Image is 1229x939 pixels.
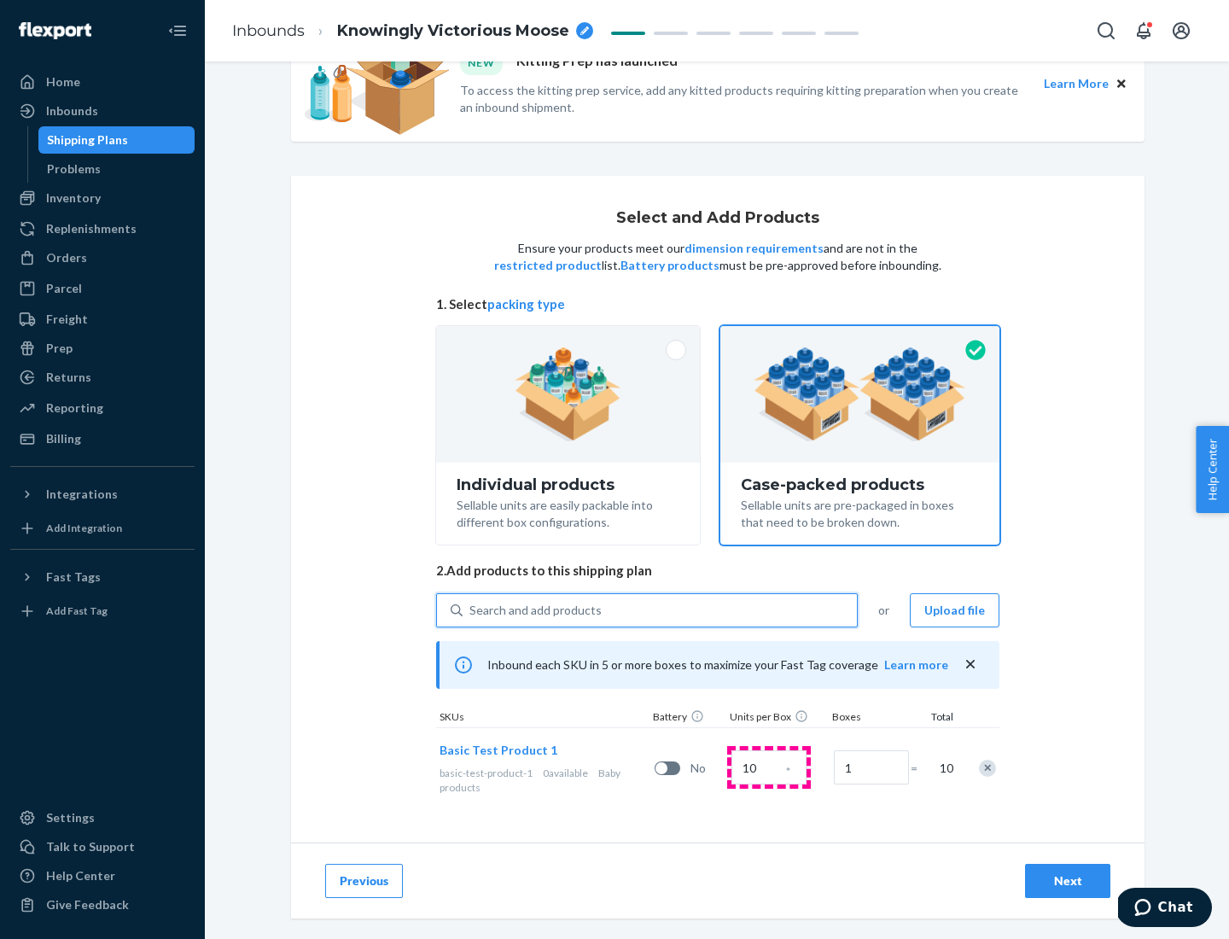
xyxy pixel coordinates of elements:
[46,430,81,447] div: Billing
[47,131,128,149] div: Shipping Plans
[1089,14,1123,48] button: Open Search Box
[649,709,726,727] div: Battery
[492,240,943,274] p: Ensure your products meet our and are not in the list. must be pre-approved before inbounding.
[46,521,122,535] div: Add Integration
[910,593,999,627] button: Upload file
[1164,14,1198,48] button: Open account menu
[10,306,195,333] a: Freight
[834,750,909,784] input: Number of boxes
[38,155,195,183] a: Problems
[516,51,678,74] p: Kitting Prep has launched
[436,641,999,689] div: Inbound each SKU in 5 or more boxes to maximize your Fast Tag coverage
[10,891,195,919] button: Give Feedback
[19,22,91,39] img: Flexport logo
[436,709,649,727] div: SKUs
[10,335,195,362] a: Prep
[46,280,82,297] div: Parcel
[460,82,1028,116] p: To access the kitting prep service, add any kitted products requiring kitting preparation when yo...
[1196,426,1229,513] button: Help Center
[46,867,115,884] div: Help Center
[936,760,953,777] span: 10
[494,257,602,274] button: restricted product
[10,364,195,391] a: Returns
[218,6,607,56] ol: breadcrumbs
[878,602,889,619] span: or
[46,369,91,386] div: Returns
[436,562,999,580] span: 2. Add products to this shipping plan
[457,476,679,493] div: Individual products
[440,743,557,757] span: Basic Test Product 1
[46,102,98,120] div: Inbounds
[440,766,648,795] div: Baby products
[616,210,819,227] h1: Select and Add Products
[10,244,195,271] a: Orders
[1127,14,1161,48] button: Open notifications
[884,656,948,674] button: Learn more
[46,249,87,266] div: Orders
[979,760,996,777] div: Remove Item
[1044,74,1109,93] button: Learn More
[325,864,403,898] button: Previous
[469,602,602,619] div: Search and add products
[1118,888,1212,930] iframe: Opens a widget where you can chat to one of our agents
[10,563,195,591] button: Fast Tags
[731,750,807,784] input: Case Quantity
[440,767,533,779] span: basic-test-product-1
[38,126,195,154] a: Shipping Plans
[46,604,108,618] div: Add Fast Tag
[487,295,565,313] button: packing type
[46,569,101,586] div: Fast Tags
[1025,864,1110,898] button: Next
[1112,74,1131,93] button: Close
[726,709,829,727] div: Units per Box
[684,240,824,257] button: dimension requirements
[10,215,195,242] a: Replenishments
[515,347,621,441] img: individual-pack.facf35554cb0f1810c75b2bd6df2d64e.png
[10,833,195,860] button: Talk to Support
[46,486,118,503] div: Integrations
[690,760,725,777] span: No
[10,598,195,625] a: Add Fast Tag
[10,515,195,542] a: Add Integration
[10,425,195,452] a: Billing
[741,476,979,493] div: Case-packed products
[10,184,195,212] a: Inventory
[829,709,914,727] div: Boxes
[741,493,979,531] div: Sellable units are pre-packaged in boxes that need to be broken down.
[10,804,195,831] a: Settings
[962,656,979,674] button: close
[46,838,135,855] div: Talk to Support
[10,68,195,96] a: Home
[160,14,195,48] button: Close Navigation
[914,709,957,727] div: Total
[47,160,101,178] div: Problems
[46,220,137,237] div: Replenishments
[754,347,966,441] img: case-pack.59cecea509d18c883b923b81aeac6d0b.png
[460,51,503,74] div: NEW
[436,295,999,313] span: 1. Select
[10,97,195,125] a: Inbounds
[46,190,101,207] div: Inventory
[457,493,679,531] div: Sellable units are easily packable into different box configurations.
[46,340,73,357] div: Prep
[10,394,195,422] a: Reporting
[46,73,80,90] div: Home
[440,742,557,759] button: Basic Test Product 1
[543,767,588,779] span: 0 available
[1040,872,1096,889] div: Next
[337,20,569,43] span: Knowingly Victorious Moose
[10,862,195,889] a: Help Center
[620,257,719,274] button: Battery products
[46,311,88,328] div: Freight
[46,896,129,913] div: Give Feedback
[911,760,928,777] span: =
[10,481,195,508] button: Integrations
[10,275,195,302] a: Parcel
[46,809,95,826] div: Settings
[232,21,305,40] a: Inbounds
[46,400,103,417] div: Reporting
